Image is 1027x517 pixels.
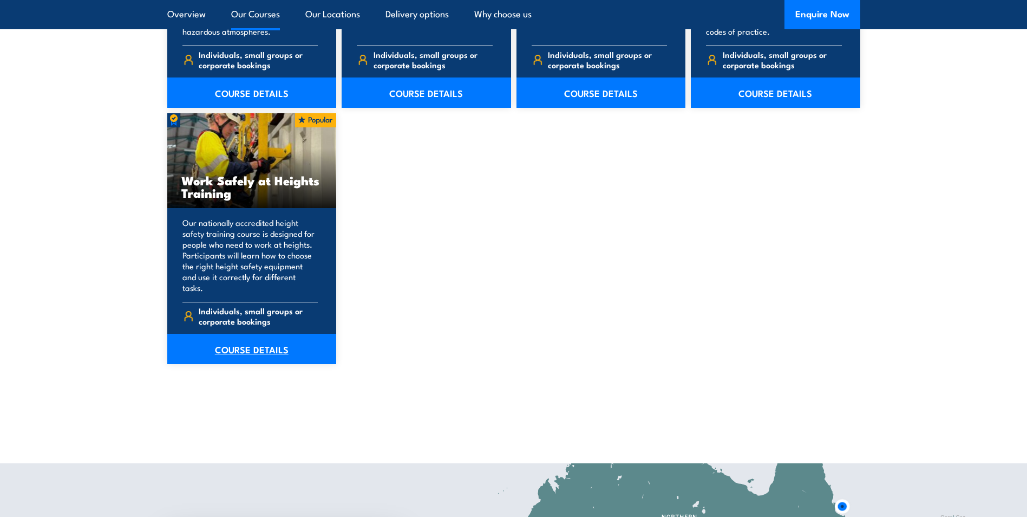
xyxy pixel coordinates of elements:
a: COURSE DETAILS [691,77,860,108]
a: COURSE DETAILS [167,77,337,108]
h3: Work Safely at Heights Training [181,174,323,199]
span: Individuals, small groups or corporate bookings [723,49,842,70]
a: COURSE DETAILS [516,77,686,108]
span: Individuals, small groups or corporate bookings [199,49,318,70]
span: Individuals, small groups or corporate bookings [374,49,493,70]
p: Our nationally accredited height safety training course is designed for people who need to work a... [182,217,318,293]
a: COURSE DETAILS [167,334,337,364]
span: Individuals, small groups or corporate bookings [548,49,667,70]
a: COURSE DETAILS [342,77,511,108]
span: Individuals, small groups or corporate bookings [199,306,318,326]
